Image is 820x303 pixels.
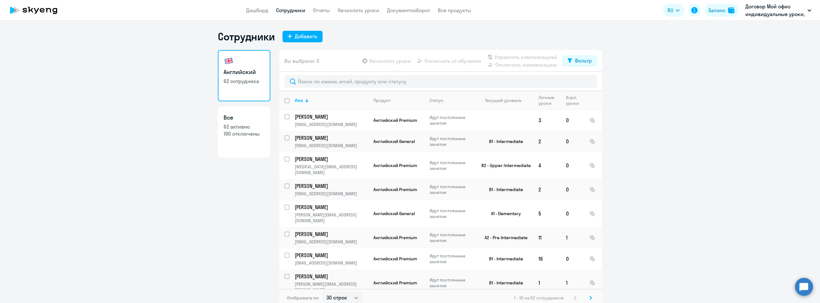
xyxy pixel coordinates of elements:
td: B1 - Intermediate [474,131,533,152]
p: 62 сотрудника [224,78,265,85]
span: Отображать по: [287,295,319,301]
td: 0 [561,248,584,269]
td: A1 - Elementary [474,200,533,227]
img: balance [728,7,734,13]
p: [PERSON_NAME] [295,273,367,280]
a: [PERSON_NAME] [295,182,368,189]
td: 0 [561,200,584,227]
h3: Все [224,114,265,122]
p: [PERSON_NAME] [295,134,367,141]
td: 11 [533,227,561,248]
h1: Сотрудники [218,30,275,43]
p: Идут постоянные занятия [430,277,473,289]
td: 5 [533,200,561,227]
p: [PERSON_NAME] [295,182,367,189]
span: Английский Premium [373,235,417,240]
td: 2 [533,131,561,152]
a: [PERSON_NAME] [295,252,368,259]
div: Добавить [295,32,317,40]
div: Текущий уровень [479,97,533,103]
a: [PERSON_NAME] [295,134,368,141]
div: Имя [295,97,303,103]
td: B2 - Upper-Intermediate [474,152,533,179]
a: [PERSON_NAME] [295,273,368,280]
p: Идут постоянные занятия [430,253,473,265]
td: 1 [561,227,584,248]
a: Начислить уроки [338,7,379,13]
p: 190 отключены [224,130,265,137]
td: 1 [561,269,584,296]
p: Договор Мой офис индивидуальные уроки, НОВЫЕ ОБЛАЧНЫЕ ТЕХНОЛОГИИ, ООО [745,3,805,18]
p: [EMAIL_ADDRESS][DOMAIN_NAME] [295,260,368,266]
p: [PERSON_NAME][EMAIL_ADDRESS][DOMAIN_NAME] [295,212,368,223]
td: 0 [561,110,584,131]
span: Английский Premium [373,187,417,192]
div: Статус [430,97,443,103]
h3: Английский [224,68,265,76]
a: [PERSON_NAME] [295,204,368,211]
div: Текущий уровень [485,97,521,103]
td: 3 [533,110,561,131]
div: Продукт [373,97,424,103]
button: Добавить [283,31,323,42]
td: B1 - Intermediate [474,179,533,200]
td: 0 [561,152,584,179]
p: [PERSON_NAME] [295,113,367,120]
div: Личные уроки [538,95,555,106]
a: [PERSON_NAME] [295,113,368,120]
p: 62 активно [224,123,265,130]
div: Корп. уроки [566,95,579,106]
p: [EMAIL_ADDRESS][DOMAIN_NAME] [295,143,368,148]
a: Все62 активно190 отключены [218,106,270,158]
td: A2 - Pre-Intermediate [474,227,533,248]
div: Статус [430,97,473,103]
a: Сотрудники [276,7,305,13]
p: Идут постоянные занятия [430,208,473,219]
td: 2 [533,179,561,200]
p: [EMAIL_ADDRESS][DOMAIN_NAME] [295,191,368,197]
div: Личные уроки [538,95,561,106]
span: Английский Premium [373,256,417,262]
p: [PERSON_NAME] [295,156,367,163]
p: [PERSON_NAME] [295,252,367,259]
td: B1 - Intermediate [474,248,533,269]
td: 16 [533,248,561,269]
span: Английский General [373,211,415,216]
p: [PERSON_NAME] [295,204,367,211]
a: Английский62 сотрудника [218,50,270,101]
span: Английский Premium [373,163,417,168]
span: 1 - 30 из 62 сотрудников [514,295,564,301]
p: Идут постоянные занятия [430,114,473,126]
input: Поиск по имени, email, продукту или статусу [284,75,597,88]
span: Английский General [373,139,415,144]
a: Отчеты [313,7,330,13]
button: Балансbalance [705,4,738,17]
p: [PERSON_NAME][EMAIL_ADDRESS][DOMAIN_NAME] [295,281,368,293]
td: 1 [533,269,561,296]
div: Фильтр [575,57,592,64]
span: Английский Premium [373,117,417,123]
div: Имя [295,97,368,103]
a: Дашборд [246,7,268,13]
a: [PERSON_NAME] [295,231,368,238]
button: RU [663,4,684,17]
p: Идут постоянные занятия [430,184,473,195]
div: Корп. уроки [566,95,584,106]
td: B1 - Intermediate [474,269,533,296]
div: Продукт [373,97,391,103]
a: Все продукты [438,7,471,13]
a: Документооборот [387,7,430,13]
p: [MEDICAL_DATA][EMAIL_ADDRESS][DOMAIN_NAME] [295,164,368,175]
a: [PERSON_NAME] [295,156,368,163]
td: 0 [561,179,584,200]
p: Идут постоянные занятия [430,160,473,171]
td: 0 [561,131,584,152]
button: Договор Мой офис индивидуальные уроки, НОВЫЕ ОБЛАЧНЫЕ ТЕХНОЛОГИИ, ООО [742,3,815,18]
p: Идут постоянные занятия [430,136,473,147]
span: Английский Premium [373,280,417,286]
p: [PERSON_NAME] [295,231,367,238]
button: Фильтр [562,55,597,67]
div: Баланс [709,6,726,14]
p: Идут постоянные занятия [430,232,473,243]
